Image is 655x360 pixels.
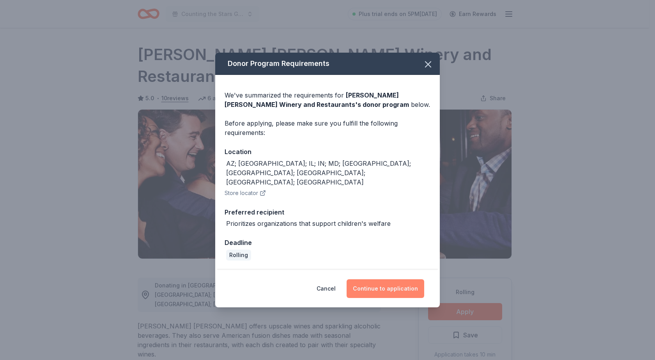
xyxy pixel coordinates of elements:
div: Before applying, please make sure you fulfill the following requirements: [225,119,430,137]
button: Store locator [225,188,266,198]
div: AZ; [GEOGRAPHIC_DATA]; IL; IN; MD; [GEOGRAPHIC_DATA]; [GEOGRAPHIC_DATA]; [GEOGRAPHIC_DATA]; [GEOG... [226,159,430,187]
div: Donor Program Requirements [215,53,440,75]
button: Cancel [317,279,336,298]
div: Preferred recipient [225,207,430,217]
div: Rolling [226,250,251,261]
button: Continue to application [347,279,424,298]
div: Location [225,147,430,157]
div: Prioritizes organizations that support children's welfare [226,219,391,228]
div: Deadline [225,238,430,248]
div: We've summarized the requirements for below. [225,90,430,109]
